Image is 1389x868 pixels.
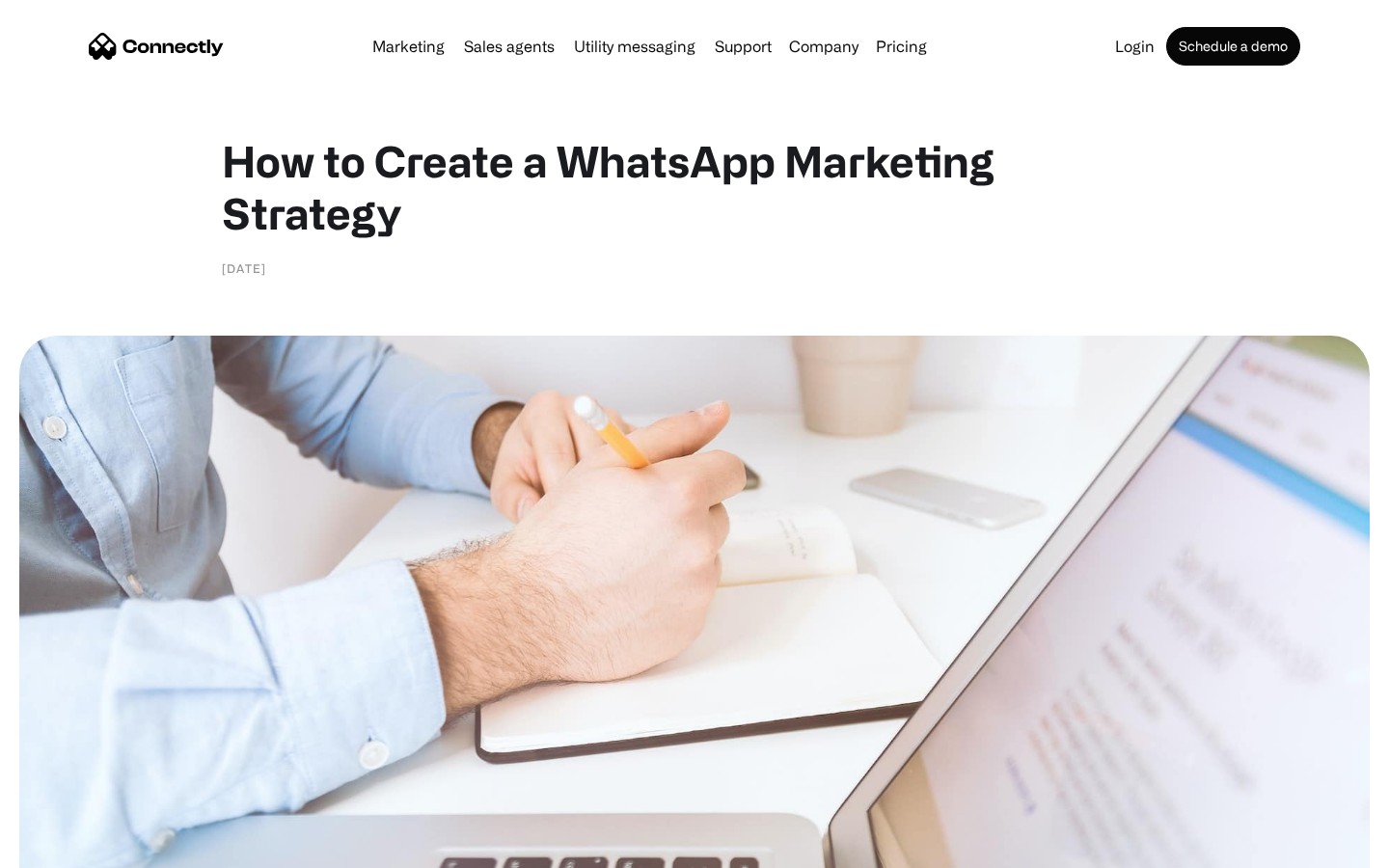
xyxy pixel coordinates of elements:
a: Utility messaging [566,39,703,54]
div: Company [783,33,864,60]
a: Marketing [365,39,452,54]
a: Schedule a demo [1166,27,1300,66]
a: Pricing [868,39,935,54]
h1: How to Create a WhatsApp Marketing Strategy [222,135,1167,239]
ul: Language list [39,834,116,861]
a: Support [707,39,779,54]
a: home [89,32,224,61]
div: [DATE] [222,258,266,278]
a: Sales agents [456,39,562,54]
div: Company [789,33,858,60]
aside: Language selected: English [19,834,116,861]
a: Login [1107,39,1162,54]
